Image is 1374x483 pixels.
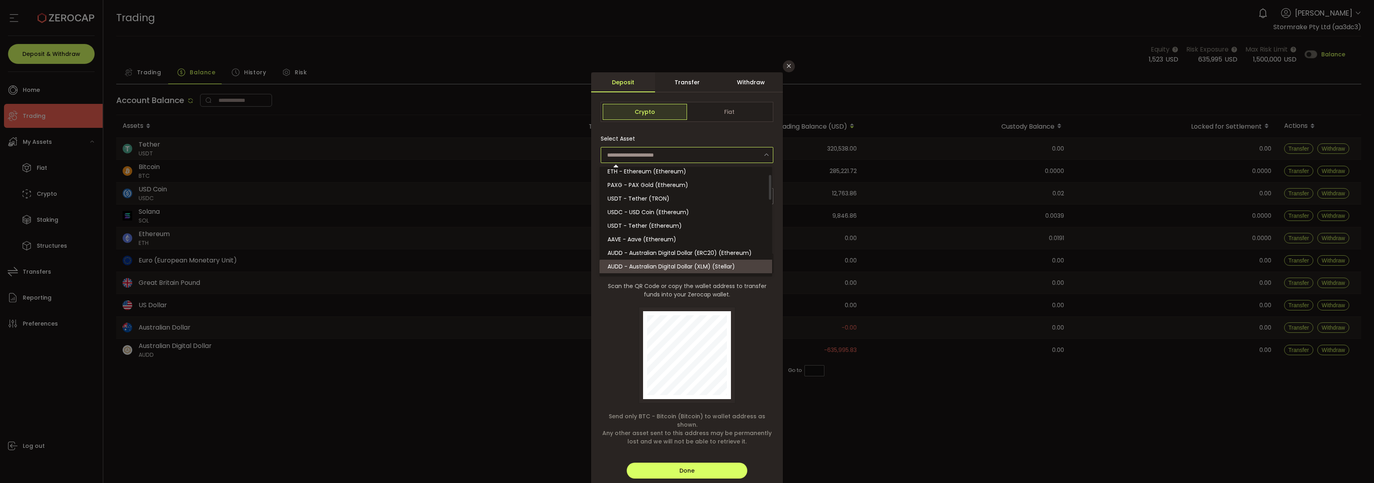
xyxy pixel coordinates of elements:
div: Transfer [655,72,719,92]
span: USDT - Tether (TRON) [608,195,669,203]
span: AAVE - Aave (Ethereum) [608,235,676,243]
span: Fiat [687,104,771,120]
span: Any other asset sent to this address may be permanently lost and we will not be able to retrieve it. [601,429,773,446]
span: PAXG - PAX Gold (Ethereum) [608,181,688,189]
div: Withdraw [719,72,783,92]
span: AUDD - Australian Digital Dollar (XLM) (Stellar) [608,262,735,270]
span: Done [679,467,695,475]
span: Crypto [603,104,687,120]
div: Deposit [591,72,655,92]
span: USDT - Tether (Ethereum) [608,222,682,230]
button: Done [627,463,747,479]
span: Scan the QR Code or copy the wallet address to transfer funds into your Zerocap wallet. [601,282,773,299]
span: AUDD - Australian Digital Dollar (ERC20) (Ethereum) [608,249,752,257]
span: Send only BTC - Bitcoin (Bitcoin) to wallet address as shown. [601,412,773,429]
span: ETH - Ethereum (Ethereum) [608,167,686,175]
label: Select Asset [601,135,640,143]
button: Close [783,60,795,72]
span: AVAX - AVAX (Avalanche (C-Chain)) [608,276,711,284]
iframe: Chat Widget [1334,445,1374,483]
span: USDC - USD Coin (Ethereum) [608,208,689,216]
